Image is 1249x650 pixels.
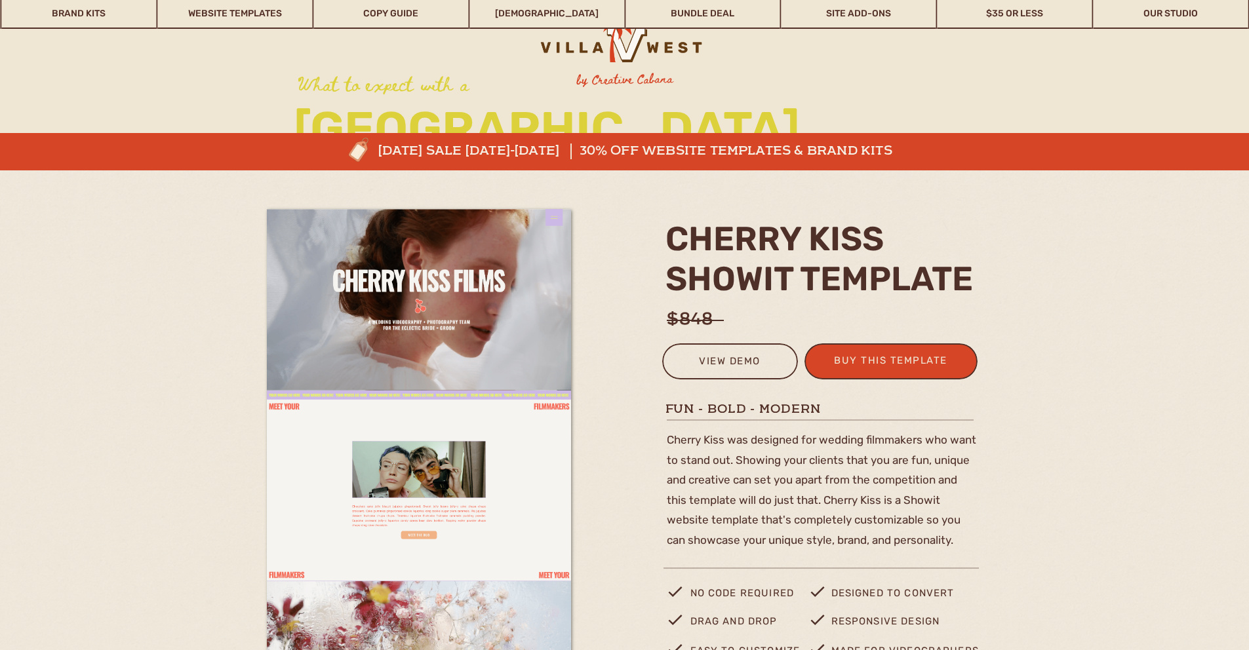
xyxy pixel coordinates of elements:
[671,353,789,374] a: view demo
[667,306,985,322] h1: $848
[665,400,978,417] h1: Fun - Bold - Modern
[667,430,979,559] p: Cherry Kiss was designed for wedding filmmakers who want to stand out. Showing your clients that ...
[831,584,979,610] p: designed to convert
[665,219,982,297] h2: cherry kiss Showit template
[827,352,955,373] a: buy this template
[690,613,792,637] p: drag and drop
[565,70,684,90] h3: by Creative Cabana
[294,105,594,258] p: [GEOGRAPHIC_DATA] website template
[831,613,949,637] p: Responsive design
[580,143,905,159] a: 30% off website templates & brand kits
[298,74,523,96] h3: What to expect with a
[378,143,603,159] a: [DATE] sale [DATE]-[DATE]
[690,584,809,610] p: no code required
